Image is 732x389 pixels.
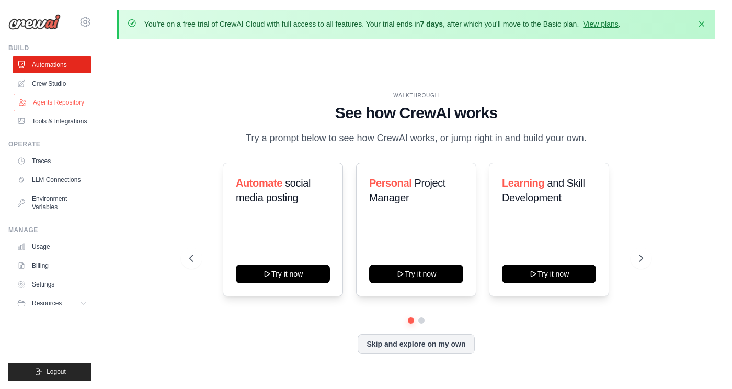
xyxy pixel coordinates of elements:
strong: 7 days [420,20,443,28]
a: View plans [583,20,618,28]
span: Learning [502,177,544,189]
span: Automate [236,177,282,189]
span: Project Manager [369,177,445,203]
span: Logout [47,368,66,376]
h1: See how CrewAI works [189,104,643,122]
a: Crew Studio [13,75,92,92]
p: You're on a free trial of CrewAI Cloud with full access to all features. Your trial ends in , aft... [144,19,621,29]
img: Logo [8,14,61,30]
span: Personal [369,177,411,189]
p: Try a prompt below to see how CrewAI works, or jump right in and build your own. [241,131,592,146]
a: LLM Connections [13,171,92,188]
a: Agents Repository [14,94,93,111]
div: WALKTHROUGH [189,91,643,99]
a: Automations [13,56,92,73]
div: Build [8,44,92,52]
a: Billing [13,257,92,274]
div: Manage [8,226,92,234]
button: Logout [8,363,92,381]
a: Settings [13,276,92,293]
a: Traces [13,153,92,169]
button: Try it now [369,265,463,283]
a: Usage [13,238,92,255]
button: Try it now [502,265,596,283]
span: Resources [32,299,62,307]
a: Tools & Integrations [13,113,92,130]
iframe: Chat Widget [680,339,732,389]
button: Skip and explore on my own [358,334,474,354]
button: Try it now [236,265,330,283]
a: Environment Variables [13,190,92,215]
div: Operate [8,140,92,148]
button: Resources [13,295,92,312]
